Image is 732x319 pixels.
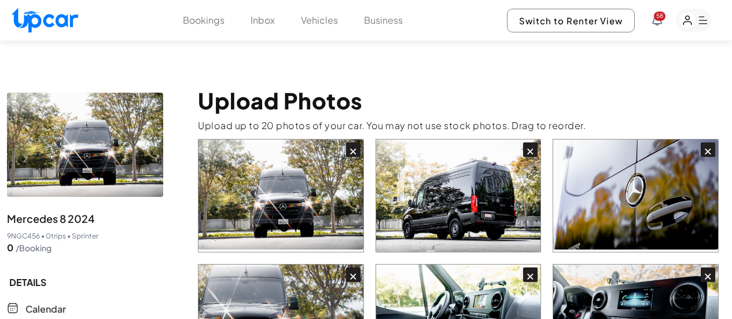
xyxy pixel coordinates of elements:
[198,119,725,132] p: Upload up to 20 photos of your car. You may not use stock photos. Drag to reorder.
[523,267,538,282] div: ×
[25,302,66,316] span: Calendar
[7,211,95,227] span: Mercedes 8 2024
[7,241,13,255] span: 0
[7,276,163,289] span: DETAILS
[701,142,715,157] div: ×
[346,142,361,157] div: ×
[16,242,52,254] span: /Booking
[701,267,715,282] div: ×
[46,232,66,241] span: 0 trips
[654,12,665,21] span: You have new notifications
[364,13,403,27] button: Business
[72,232,98,241] span: Sprinter
[301,13,338,27] button: Vehicles
[67,232,71,241] span: •
[553,140,718,250] img: Vehicle image
[523,142,538,157] div: ×
[251,13,275,27] button: Inbox
[7,232,40,241] span: 9NGC456
[198,88,725,113] p: Upload Photos
[507,9,635,32] button: Switch to Renter View
[376,139,542,252] div: ×
[41,232,45,241] span: •
[376,140,541,252] img: Vehicle image
[198,139,364,252] div: ×
[183,13,225,27] button: Bookings
[198,140,363,250] img: Vehicle image
[346,267,361,282] div: ×
[12,8,78,32] img: Upcar Logo
[553,139,719,252] div: ×
[7,93,163,197] img: vehicle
